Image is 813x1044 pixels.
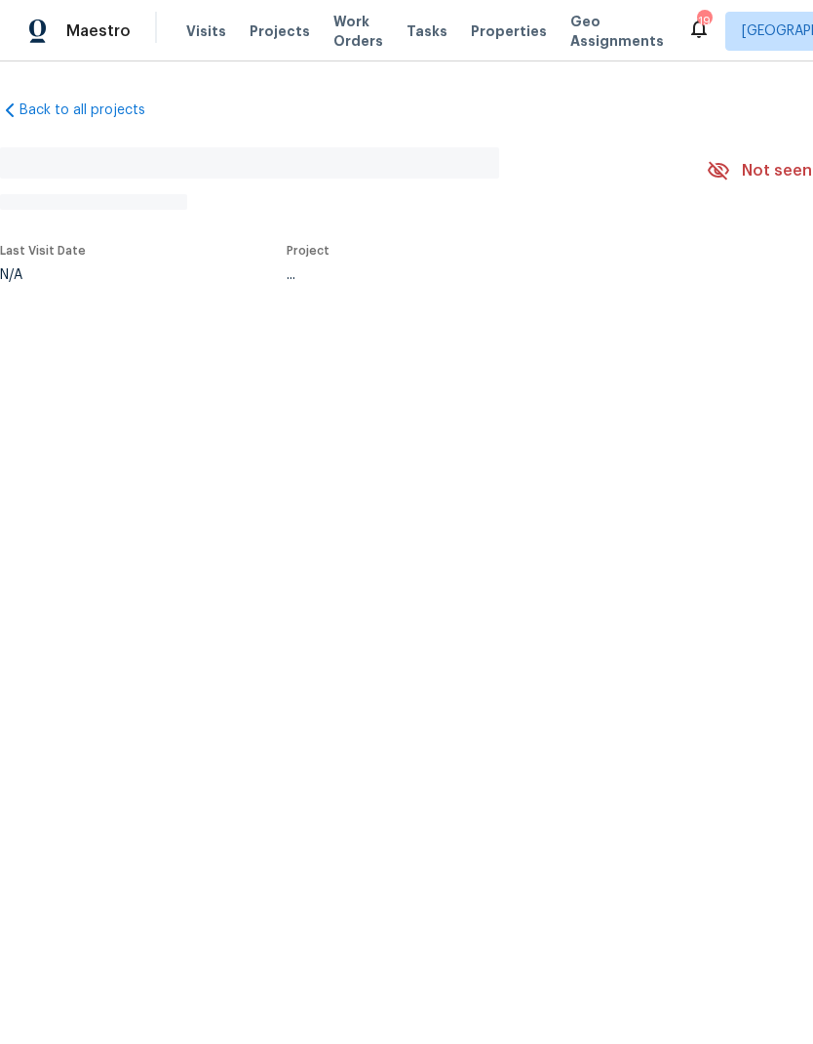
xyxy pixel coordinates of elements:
[471,21,547,41] span: Properties
[186,21,226,41] span: Visits
[66,21,131,41] span: Maestro
[333,12,383,51] span: Work Orders
[287,268,661,282] div: ...
[697,12,711,31] div: 19
[250,21,310,41] span: Projects
[570,12,664,51] span: Geo Assignments
[406,24,447,38] span: Tasks
[287,245,329,257] span: Project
